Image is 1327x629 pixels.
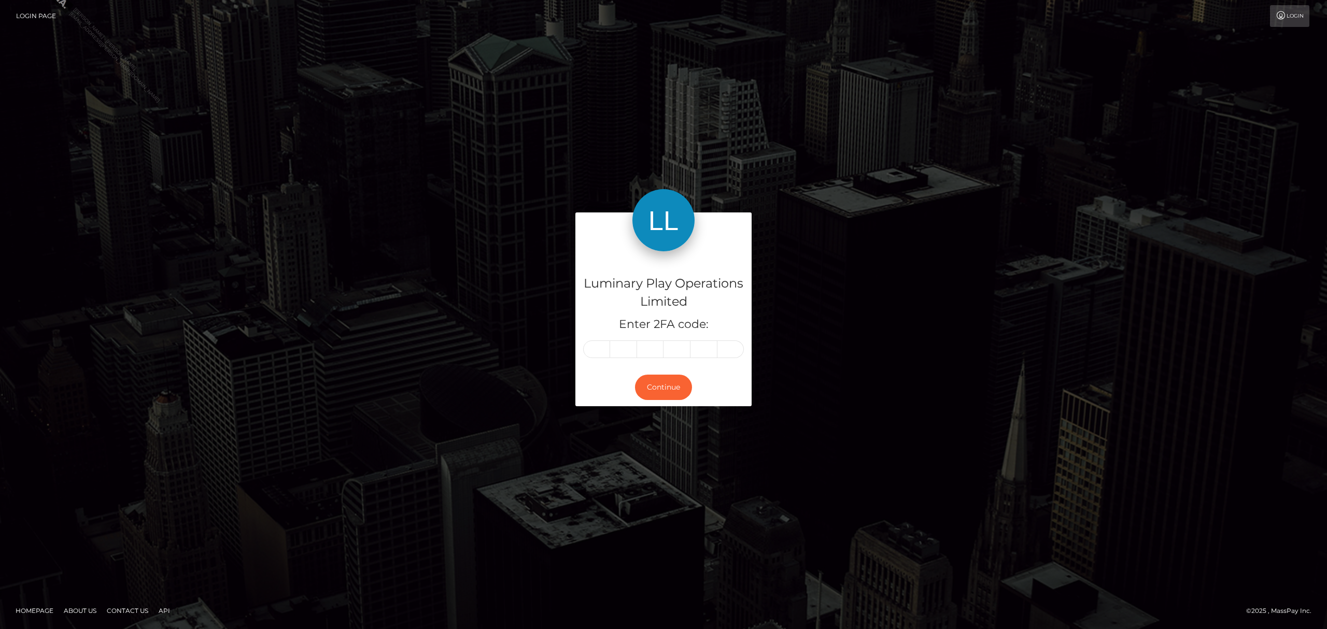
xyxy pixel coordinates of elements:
a: Login [1270,5,1309,27]
a: Homepage [11,603,58,619]
button: Continue [635,375,692,400]
a: Login Page [16,5,56,27]
a: About Us [60,603,101,619]
a: API [154,603,174,619]
h5: Enter 2FA code: [583,317,744,333]
img: Luminary Play Operations Limited [632,189,695,251]
div: © 2025 , MassPay Inc. [1246,605,1319,617]
a: Contact Us [103,603,152,619]
h4: Luminary Play Operations Limited [583,275,744,311]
